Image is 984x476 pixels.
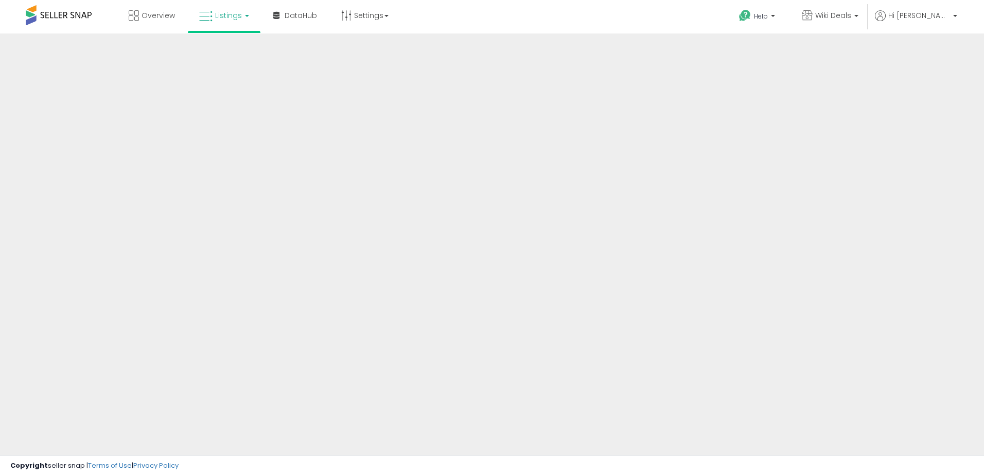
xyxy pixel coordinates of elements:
[215,10,242,21] span: Listings
[133,461,179,470] a: Privacy Policy
[731,2,785,33] a: Help
[815,10,851,21] span: Wiki Deals
[739,9,751,22] i: Get Help
[754,12,768,21] span: Help
[285,10,317,21] span: DataHub
[10,461,48,470] strong: Copyright
[875,10,957,33] a: Hi [PERSON_NAME]
[888,10,950,21] span: Hi [PERSON_NAME]
[142,10,175,21] span: Overview
[88,461,132,470] a: Terms of Use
